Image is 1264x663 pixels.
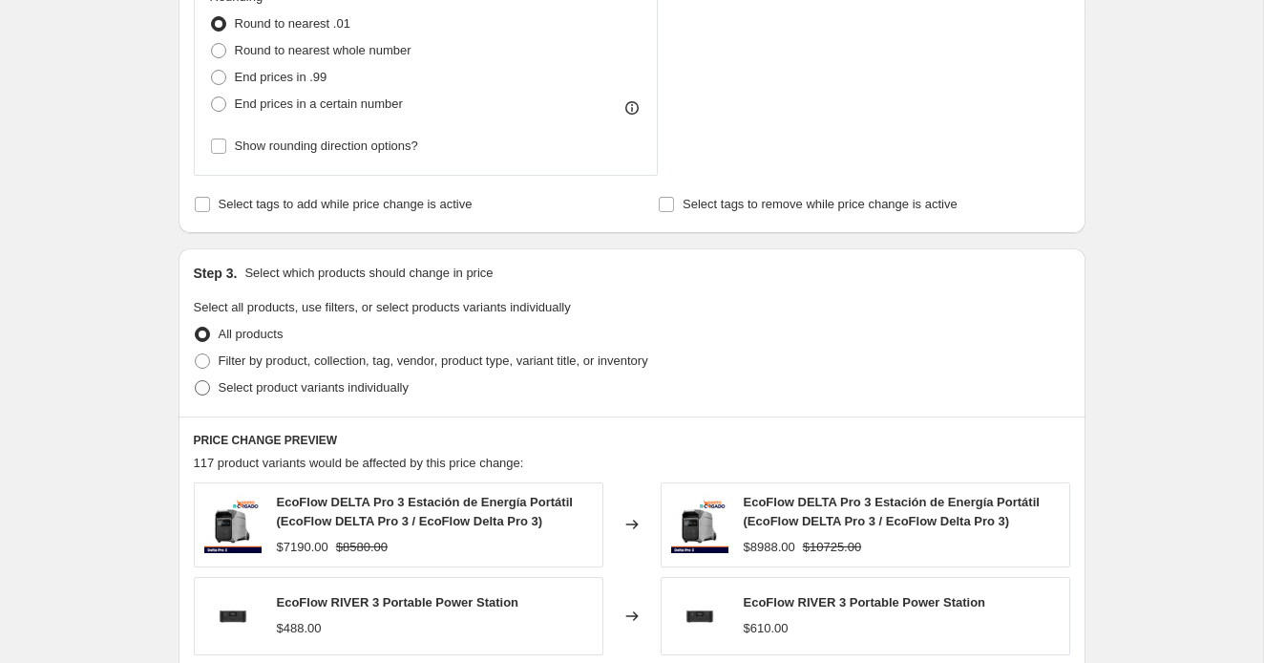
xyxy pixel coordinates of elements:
[671,588,728,645] img: ecoflow-us-ecoflow-river-45w-river-3-waterproof-bag-free-new-products-livestream-standalone-river...
[277,595,519,610] span: EcoFlow RIVER 3 Portable Power Station
[194,433,1070,448] h6: PRICE CHANGE PREVIEW
[744,595,986,610] span: EcoFlow RIVER 3 Portable Power Station
[219,353,648,368] span: Filter by product, collection, tag, vendor, product type, variant title, or inventory
[235,70,327,84] span: End prices in .99
[235,139,418,153] span: Show rounding direction options?
[336,538,388,557] strike: $8580.00
[277,619,322,638] div: $488.00
[744,538,795,557] div: $8988.00
[744,619,789,638] div: $610.00
[219,327,284,341] span: All products
[204,588,262,645] img: ecoflow-us-ecoflow-river-45w-river-3-waterproof-bag-free-new-products-livestream-standalone-river...
[204,496,262,553] img: DP3_-_PORTADA_M_80x.jpg
[219,197,473,211] span: Select tags to add while price change is active
[244,264,493,283] p: Select which products should change in price
[744,495,1040,528] span: EcoFlow DELTA Pro 3 Estación de Energía Portátil (EcoFlow DELTA Pro 3 / EcoFlow Delta Pro 3)
[194,456,524,470] span: 117 product variants would be affected by this price change:
[235,16,350,31] span: Round to nearest .01
[194,264,238,283] h2: Step 3.
[277,495,573,528] span: EcoFlow DELTA Pro 3 Estación de Energía Portátil (EcoFlow DELTA Pro 3 / EcoFlow Delta Pro 3)
[803,538,861,557] strike: $10725.00
[683,197,958,211] span: Select tags to remove while price change is active
[277,538,328,557] div: $7190.00
[235,96,403,111] span: End prices in a certain number
[219,380,409,395] span: Select product variants individually
[194,300,571,314] span: Select all products, use filters, or select products variants individually
[671,496,728,553] img: DP3_-_PORTADA_M_80x.jpg
[235,43,411,57] span: Round to nearest whole number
